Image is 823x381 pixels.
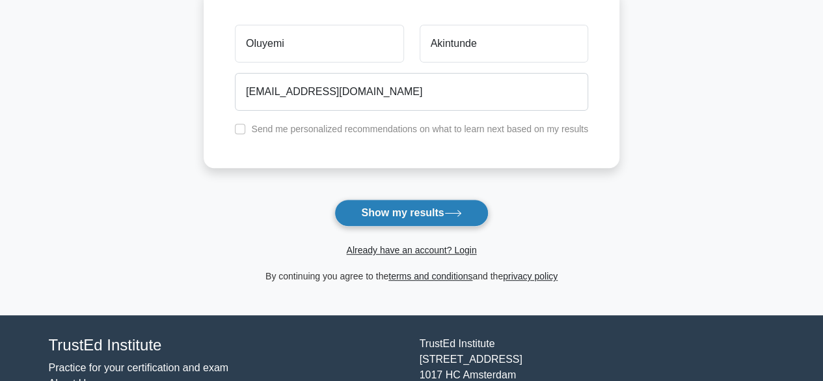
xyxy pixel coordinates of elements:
h4: TrustEd Institute [49,336,404,355]
input: Last name [420,25,588,63]
a: terms and conditions [388,271,472,281]
input: First name [235,25,403,63]
button: Show my results [334,199,488,227]
a: Already have an account? Login [346,245,476,255]
label: Send me personalized recommendations on what to learn next based on my results [251,124,588,134]
input: Email [235,73,588,111]
a: privacy policy [503,271,558,281]
div: By continuing you agree to the and the [196,268,627,284]
a: Practice for your certification and exam [49,362,229,373]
